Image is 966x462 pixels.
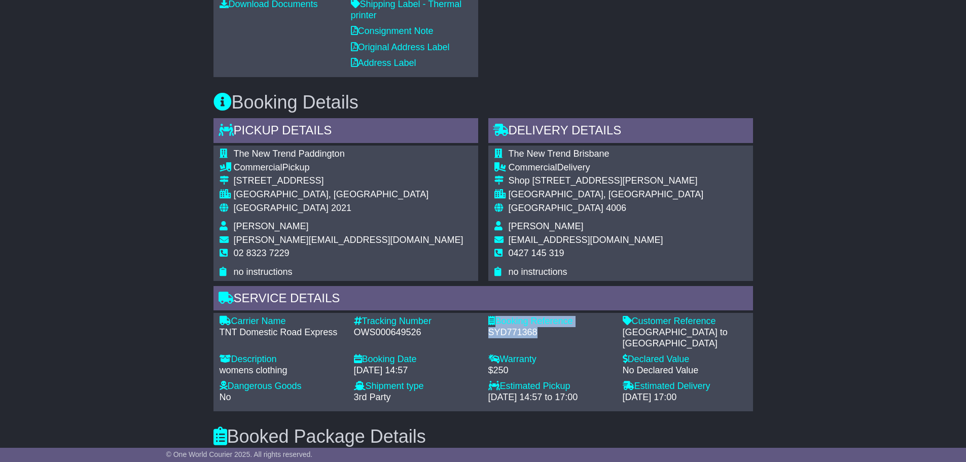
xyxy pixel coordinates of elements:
[213,286,753,313] div: Service Details
[623,381,747,392] div: Estimated Delivery
[220,354,344,365] div: Description
[623,327,747,349] div: [GEOGRAPHIC_DATA] to [GEOGRAPHIC_DATA]
[509,189,704,200] div: [GEOGRAPHIC_DATA], [GEOGRAPHIC_DATA]
[220,316,344,327] div: Carrier Name
[213,92,753,113] h3: Booking Details
[509,203,603,213] span: [GEOGRAPHIC_DATA]
[623,354,747,365] div: Declared Value
[351,58,416,68] a: Address Label
[623,392,747,403] div: [DATE] 17:00
[488,327,613,338] div: SYD771368
[166,450,313,458] span: © One World Courier 2025. All rights reserved.
[331,203,351,213] span: 2021
[234,248,290,258] span: 02 8323 7229
[234,221,309,231] span: [PERSON_NAME]
[488,365,613,376] div: $250
[234,235,463,245] span: [PERSON_NAME][EMAIL_ADDRESS][DOMAIN_NAME]
[354,327,478,338] div: OWS000649526
[234,203,329,213] span: [GEOGRAPHIC_DATA]
[488,392,613,403] div: [DATE] 14:57 to 17:00
[234,162,282,172] span: Commercial
[220,365,344,376] div: womens clothing
[234,175,463,187] div: [STREET_ADDRESS]
[488,316,613,327] div: Booking Reference
[354,392,391,402] span: 3rd Party
[351,26,434,36] a: Consignment Note
[213,427,753,447] h3: Booked Package Details
[509,162,557,172] span: Commercial
[220,381,344,392] div: Dangerous Goods
[606,203,626,213] span: 4006
[509,175,704,187] div: Shop [STREET_ADDRESS][PERSON_NAME]
[234,189,463,200] div: [GEOGRAPHIC_DATA], [GEOGRAPHIC_DATA]
[213,118,478,146] div: Pickup Details
[509,162,704,173] div: Delivery
[623,316,747,327] div: Customer Reference
[354,365,478,376] div: [DATE] 14:57
[509,149,610,159] span: The New Trend Brisbane
[509,221,584,231] span: [PERSON_NAME]
[234,267,293,277] span: no instructions
[220,327,344,338] div: TNT Domestic Road Express
[509,267,567,277] span: no instructions
[351,42,450,52] a: Original Address Label
[354,354,478,365] div: Booking Date
[488,354,613,365] div: Warranty
[234,162,463,173] div: Pickup
[488,118,753,146] div: Delivery Details
[220,392,231,402] span: No
[488,381,613,392] div: Estimated Pickup
[623,365,747,376] div: No Declared Value
[354,381,478,392] div: Shipment type
[354,316,478,327] div: Tracking Number
[509,235,663,245] span: [EMAIL_ADDRESS][DOMAIN_NAME]
[234,149,345,159] span: The New Trend Paddington
[509,248,564,258] span: 0427 145 319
